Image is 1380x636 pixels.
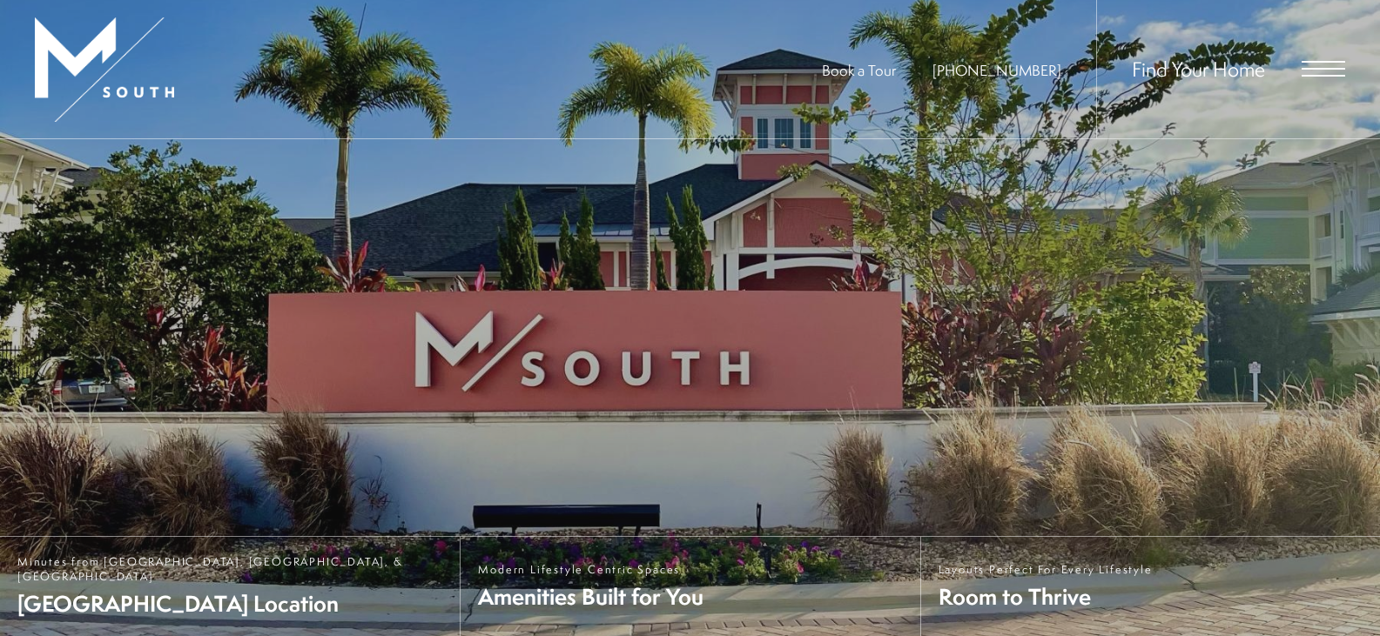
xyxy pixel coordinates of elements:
[17,588,442,619] span: [GEOGRAPHIC_DATA] Location
[1302,61,1345,77] button: Open Menu
[17,554,442,584] span: Minutes from [GEOGRAPHIC_DATA], [GEOGRAPHIC_DATA], & [GEOGRAPHIC_DATA]
[932,60,1061,80] a: Call Us at 813-570-8014
[35,17,174,122] img: MSouth
[932,60,1061,80] span: [PHONE_NUMBER]
[1132,55,1265,83] a: Find Your Home
[822,60,896,80] a: Book a Tour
